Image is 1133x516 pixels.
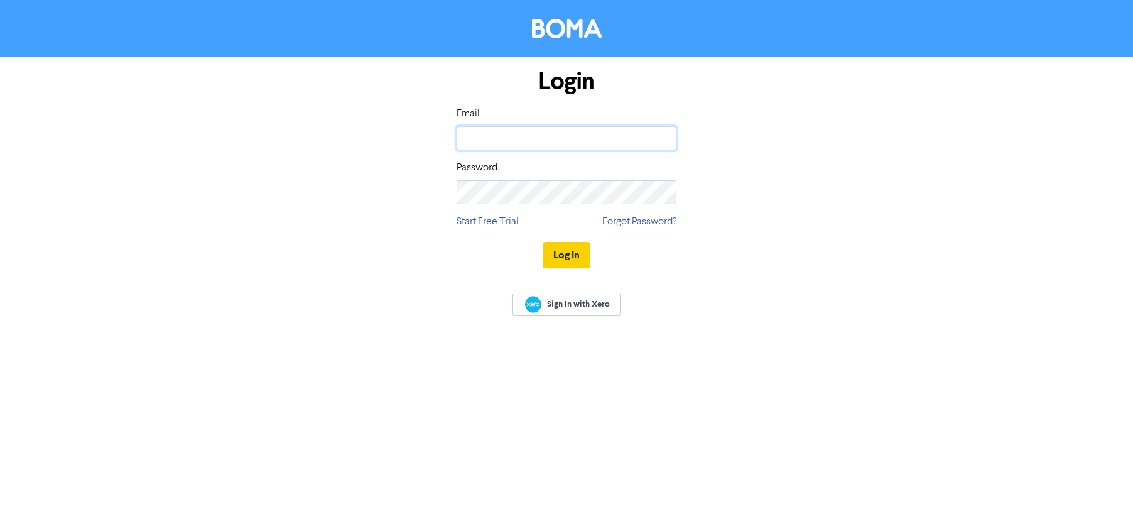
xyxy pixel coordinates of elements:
label: Password [457,160,497,175]
img: Xero logo [525,296,541,313]
label: Email [457,106,480,121]
iframe: Chat Widget [1070,456,1133,516]
a: Sign In with Xero [512,294,621,316]
button: Log In [543,242,590,268]
img: BOMA Logo [532,19,602,38]
a: Forgot Password? [602,214,676,229]
a: Start Free Trial [457,214,519,229]
h1: Login [457,67,676,96]
span: Sign In with Xero [547,299,610,310]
